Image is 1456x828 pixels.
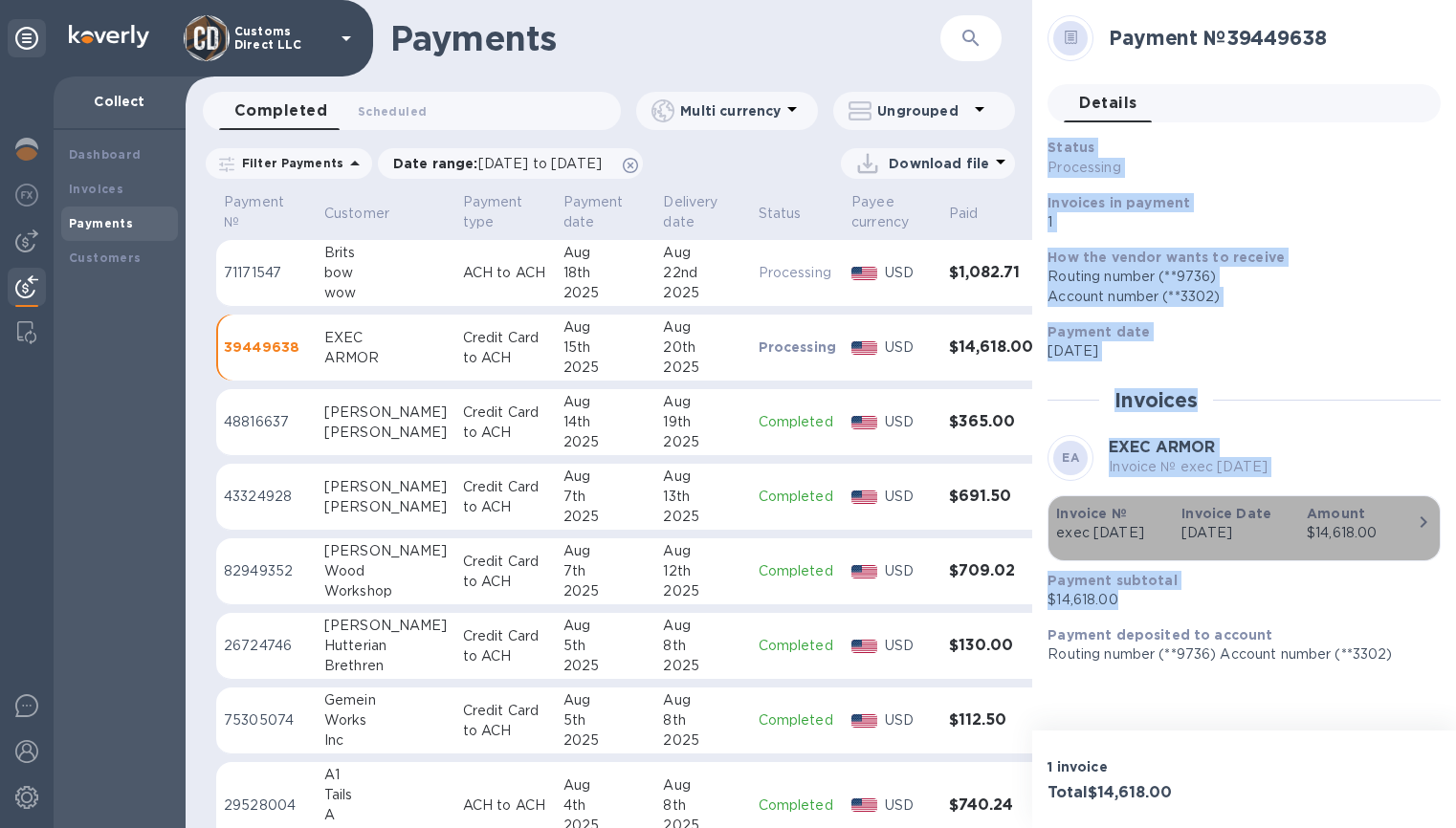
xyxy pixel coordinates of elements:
div: 15th [563,338,649,358]
h3: $112.50 [949,711,1033,730]
p: Completed [759,710,837,730]
div: 2025 [563,581,649,601]
div: [PERSON_NAME] [324,497,448,517]
span: Details [1079,90,1136,117]
div: wow [324,283,448,303]
img: USD [851,798,877,812]
div: 8th [663,795,742,816]
h1: Payments [390,18,879,58]
div: 2025 [563,432,649,452]
p: USD [885,710,934,730]
b: EXEC ARMOR [1109,438,1215,456]
b: Invoice Date [1181,506,1271,521]
div: 13th [663,487,742,507]
div: Unpin categories [8,19,46,57]
p: Credit Card to ACH [463,626,548,666]
p: Paid [949,204,979,224]
div: 8th [663,636,742,656]
img: USD [851,490,877,504]
div: Aug [663,616,742,636]
p: Completed [759,561,837,581]
p: 29528004 [224,795,309,816]
div: ARMOR [324,348,448,368]
p: Processing [759,338,837,357]
div: [PERSON_NAME] [324,423,448,443]
div: 20th [663,338,742,358]
p: 39449638 [224,338,309,357]
div: Aug [563,467,649,487]
p: $14,618.00 [1048,590,1425,610]
div: 2025 [563,358,649,378]
span: Customer [324,204,414,224]
div: Brethren [324,656,448,676]
h3: Total $14,618.00 [1048,784,1236,802]
p: 48816637 [224,412,309,432]
div: $14,618.00 [1307,523,1417,543]
p: USD [885,636,934,656]
div: 2025 [663,507,742,527]
div: Workshop [324,581,448,601]
div: Aug [563,317,649,338]
p: USD [885,487,934,507]
h3: $365.00 [949,413,1033,431]
p: Delivery date [663,192,717,232]
div: Aug [663,467,742,487]
p: USD [885,263,934,283]
h3: $691.50 [949,488,1033,506]
p: Completed [759,795,837,816]
div: 2025 [563,656,649,676]
p: 1 [1048,212,1425,232]
div: Aug [663,690,742,710]
div: 2025 [563,283,649,303]
p: 43324928 [224,487,309,507]
div: 2025 [663,730,742,751]
div: 7th [563,487,649,507]
div: Aug [563,775,649,795]
img: USD [851,640,877,653]
p: Completed [759,412,837,432]
p: Credit Card to ACH [463,403,548,443]
img: Logo [69,25,149,48]
div: [PERSON_NAME] [324,541,448,561]
div: 2025 [663,283,742,303]
img: USD [851,267,877,280]
div: Aug [663,541,742,561]
p: Credit Card to ACH [463,328,548,368]
div: 2025 [663,581,742,601]
p: USD [885,561,934,581]
div: 18th [563,263,649,283]
div: 22nd [663,263,742,283]
div: Aug [563,616,649,636]
p: Processing [759,263,837,283]
div: Date range:[DATE] to [DATE] [378,148,643,179]
div: bow [324,263,448,283]
p: Payment date [563,192,624,232]
div: Wood [324,561,448,581]
b: Payments [69,216,133,230]
b: Customers [69,251,142,265]
h2: Payment № 39449638 [1109,26,1425,50]
span: Payment № [224,192,309,232]
b: Payment date [1048,324,1150,339]
span: Delivery date [663,192,742,232]
p: 26724746 [224,636,309,656]
p: Payment № [224,192,284,232]
div: Routing number (**9736) [1048,267,1425,287]
p: Payment type [463,192,523,232]
p: 82949352 [224,561,309,581]
b: Status [1048,140,1094,155]
p: Customer [324,204,389,224]
p: Credit Card to ACH [463,477,548,517]
p: Processing [1048,158,1299,178]
p: [DATE] [1048,341,1425,361]
div: 2025 [663,358,742,378]
p: Status [759,204,802,224]
p: Credit Card to ACH [463,701,548,741]
div: Account number (**3302) [1048,287,1425,307]
div: 5th [563,636,649,656]
div: 2025 [563,507,649,527]
p: Download file [889,154,989,173]
p: Credit Card to ACH [463,552,548,592]
div: A1 [324,765,448,785]
span: Completed [234,98,327,124]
